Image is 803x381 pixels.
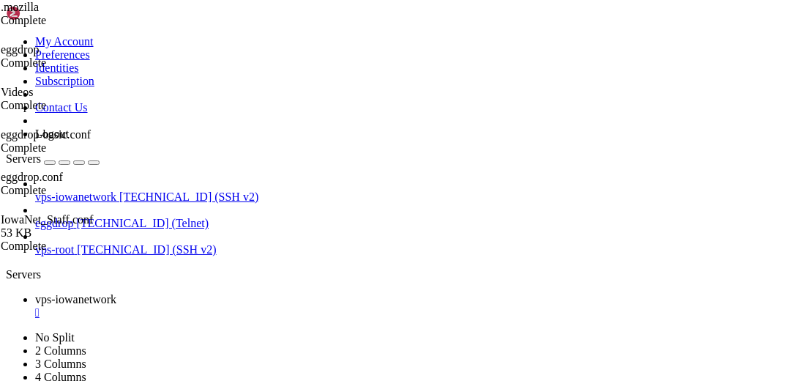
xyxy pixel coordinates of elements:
[1,43,39,56] span: eggdrop
[1,240,147,253] div: Complete
[1,184,147,197] div: Complete
[1,86,33,98] span: Videos
[1,128,91,141] span: eggdrop-basic.conf
[1,226,147,240] div: 53 KB
[1,1,39,13] span: .mozilla
[1,171,63,183] span: eggdrop.conf
[1,141,147,155] div: Complete
[1,56,147,70] div: Complete
[1,99,147,112] div: Complete
[1,213,93,226] span: IowaNet_Staff.conf
[1,213,147,240] span: IowaNet_Staff.conf
[1,14,147,27] div: Complete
